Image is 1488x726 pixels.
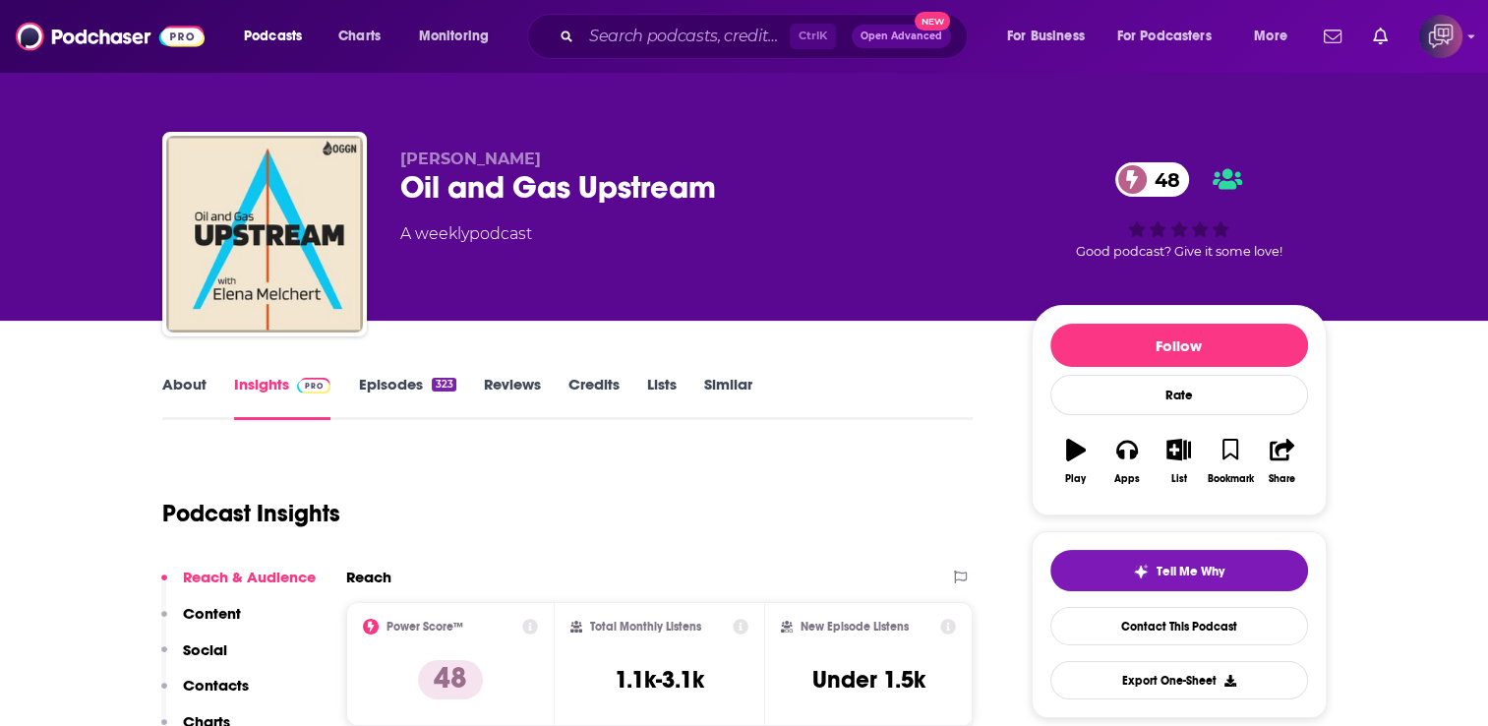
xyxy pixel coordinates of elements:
[1153,426,1204,497] button: List
[1050,375,1308,415] div: Rate
[1076,244,1282,259] span: Good podcast? Give it some love!
[183,640,227,659] p: Social
[1316,20,1349,53] a: Show notifications dropdown
[1050,550,1308,591] button: tell me why sparkleTell Me Why
[1114,473,1140,485] div: Apps
[1419,15,1462,58] button: Show profile menu
[1365,20,1396,53] a: Show notifications dropdown
[1050,661,1308,699] button: Export One-Sheet
[162,499,340,528] h1: Podcast Insights
[1050,607,1308,645] a: Contact This Podcast
[647,375,677,420] a: Lists
[1135,162,1190,197] span: 48
[338,23,381,50] span: Charts
[590,620,701,634] h2: Total Monthly Listens
[581,21,790,52] input: Search podcasts, credits, & more...
[161,604,241,640] button: Content
[801,620,909,634] h2: New Episode Listens
[358,375,455,420] a: Episodes323
[812,665,925,695] h3: Under 1.5k
[1254,23,1287,50] span: More
[419,23,489,50] span: Monitoring
[1032,150,1327,272] div: 48Good podcast? Give it some love!
[16,18,205,55] img: Podchaser - Follow, Share and Rate Podcasts
[405,21,514,52] button: open menu
[915,12,950,30] span: New
[993,21,1109,52] button: open menu
[1065,473,1086,485] div: Play
[387,620,463,634] h2: Power Score™
[615,665,704,695] h3: 1.1k-3.1k
[161,676,249,712] button: Contacts
[704,375,752,420] a: Similar
[162,375,207,420] a: About
[166,136,363,333] img: Oil and Gas Upstream
[1050,426,1101,497] button: Play
[400,150,541,168] span: [PERSON_NAME]
[1104,21,1240,52] button: open menu
[1240,21,1312,52] button: open menu
[400,222,532,246] div: A weekly podcast
[161,640,227,677] button: Social
[1171,473,1187,485] div: List
[326,21,392,52] a: Charts
[1419,15,1462,58] span: Logged in as corioliscompany
[432,378,455,392] div: 323
[161,568,316,604] button: Reach & Audience
[1207,473,1253,485] div: Bookmark
[244,23,302,50] span: Podcasts
[230,21,327,52] button: open menu
[1205,426,1256,497] button: Bookmark
[183,568,316,586] p: Reach & Audience
[1050,324,1308,367] button: Follow
[1007,23,1085,50] span: For Business
[1101,426,1153,497] button: Apps
[1419,15,1462,58] img: User Profile
[1115,162,1190,197] a: 48
[1269,473,1295,485] div: Share
[1133,564,1149,579] img: tell me why sparkle
[1256,426,1307,497] button: Share
[183,604,241,623] p: Content
[546,14,986,59] div: Search podcasts, credits, & more...
[1117,23,1212,50] span: For Podcasters
[861,31,942,41] span: Open Advanced
[852,25,951,48] button: Open AdvancedNew
[1157,564,1224,579] span: Tell Me Why
[234,375,331,420] a: InsightsPodchaser Pro
[183,676,249,695] p: Contacts
[568,375,620,420] a: Credits
[484,375,541,420] a: Reviews
[790,24,836,49] span: Ctrl K
[297,378,331,393] img: Podchaser Pro
[346,568,391,586] h2: Reach
[418,660,483,699] p: 48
